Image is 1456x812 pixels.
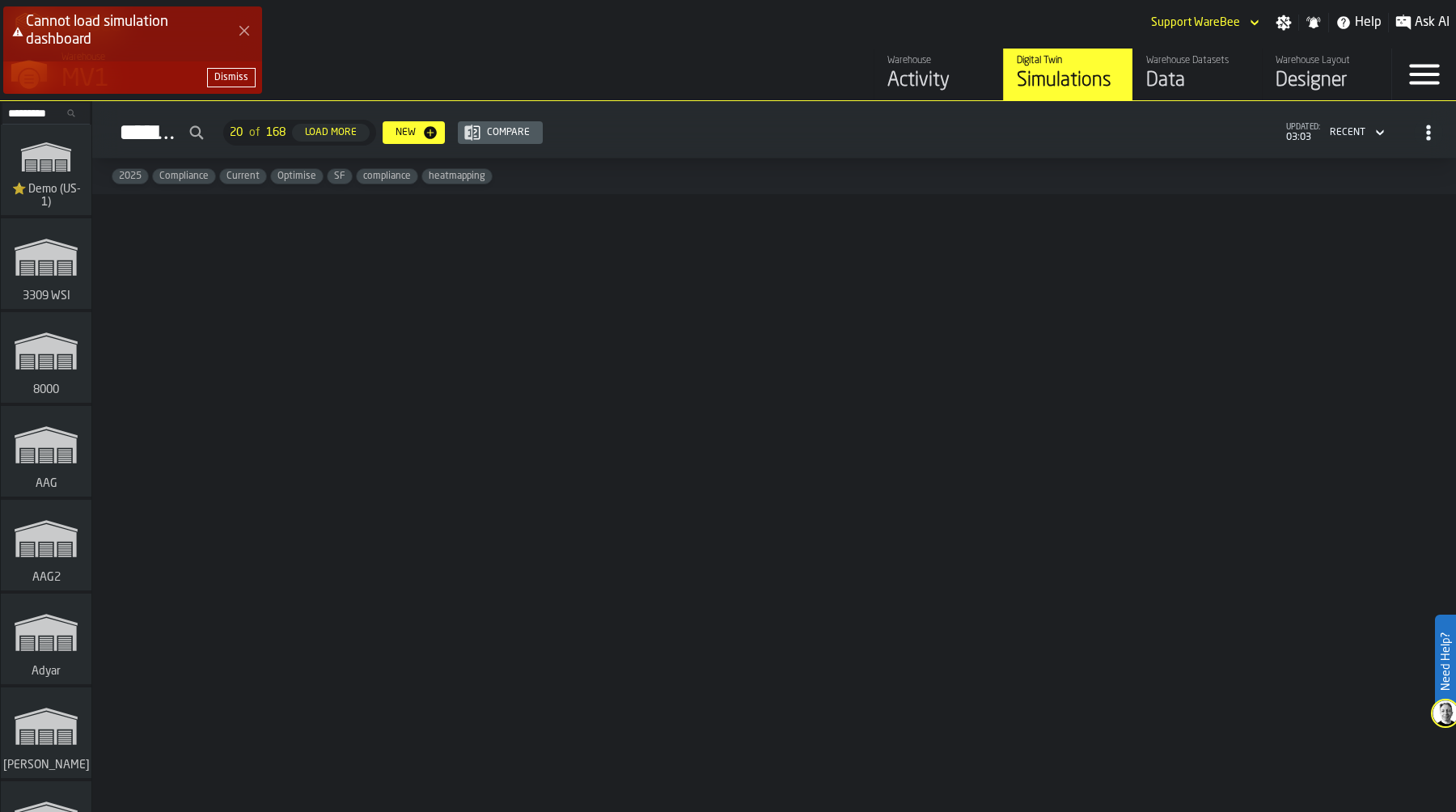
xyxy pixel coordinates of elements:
[1,500,91,594] a: link-to-/wh/i/ba0ffe14-8e36-4604-ab15-0eac01efbf24/simulations
[1,594,91,687] a: link-to-/wh/i/862141b4-a92e-43d2-8b2b-6509793ccc83/simulations
[266,126,286,139] span: 168
[19,290,74,302] span: 3309 WSI
[389,127,422,138] div: New
[1330,127,1365,138] div: DropdownMenuValue-4
[1,687,91,781] a: link-to-/wh/i/72fe6713-8242-4c3c-8adf-5d67388ea6d5/simulations
[271,171,323,182] span: Optimise
[1,312,91,406] a: link-to-/wh/i/b2e041e4-2753-4086-a82a-958e8abdd2c7/simulations
[298,127,363,138] div: Load More
[233,19,256,42] button: Close Error
[230,126,243,139] span: 20
[328,171,352,182] span: SF
[153,171,215,182] span: Compliance
[458,121,543,144] button: button-Compare
[29,571,64,584] span: AAG2
[30,383,62,396] span: 8000
[1286,132,1320,143] span: 03:03
[217,120,383,146] div: ButtonLoadMore-Load More-Prev-First-Last
[383,121,445,144] button: button-New
[1,406,91,500] a: link-to-/wh/i/27cb59bd-8ba0-4176-b0f1-d82d60966913/simulations
[1,125,91,218] a: link-to-/wh/i/103622fe-4b04-4da1-b95f-2619b9c959cc/simulations
[422,171,492,182] span: heatmapping
[26,15,168,47] span: Cannot load simulation dashboard
[112,171,148,182] span: 2025
[214,72,248,83] div: Dismiss
[1286,123,1320,132] span: updated:
[220,171,266,182] span: Current
[1323,123,1388,142] div: DropdownMenuValue-4
[357,171,417,182] span: compliance
[292,124,370,142] button: button-Load More
[7,183,85,209] span: ⭐ Demo (US-1)
[480,127,536,138] div: Compare
[249,126,260,139] span: of
[1,218,91,312] a: link-to-/wh/i/d1ef1afb-ce11-4124-bdae-ba3d01893ec0/simulations
[1437,616,1454,707] label: Need Help?
[32,477,61,490] span: AAG
[207,68,256,87] button: button-
[28,665,64,678] span: Adyar
[92,101,1456,159] h2: button-Simulations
